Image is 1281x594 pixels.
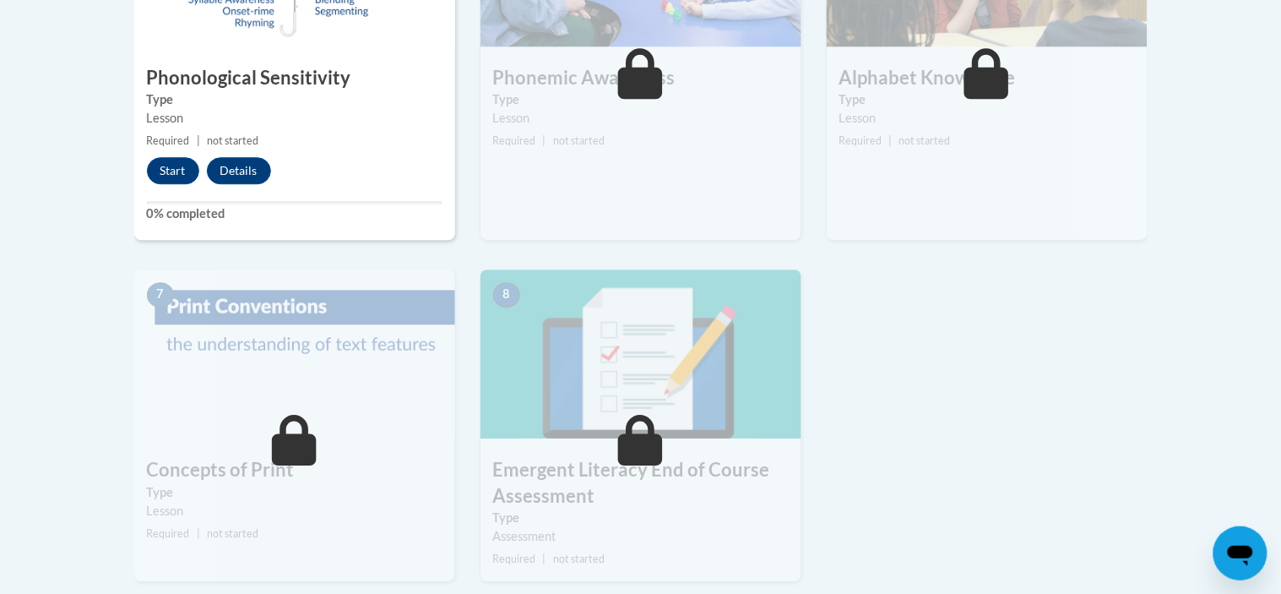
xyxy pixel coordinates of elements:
div: Assessment [493,527,789,546]
img: Course Image [134,270,455,439]
span: | [889,134,893,147]
span: not started [553,134,605,147]
span: not started [553,553,605,565]
h3: Concepts of Print [134,457,455,483]
iframe: Button to launch messaging window [1213,526,1267,580]
span: | [197,527,200,540]
span: | [197,134,200,147]
div: Lesson [147,109,442,128]
button: Details [207,157,271,184]
span: Required [493,553,536,565]
span: Required [147,134,190,147]
button: Start [147,157,199,184]
label: Type [493,90,789,109]
span: not started [899,134,951,147]
span: Required [839,134,882,147]
div: Lesson [147,502,442,520]
div: Lesson [493,109,789,128]
span: 7 [147,282,174,308]
span: Required [147,527,190,540]
label: Type [493,509,789,527]
span: | [543,553,546,565]
label: 0% completed [147,204,442,223]
h3: Phonological Sensitivity [134,65,455,91]
span: not started [207,527,258,540]
span: Required [493,134,536,147]
div: Lesson [839,109,1135,128]
label: Type [839,90,1135,109]
h3: Emergent Literacy End of Course Assessment [480,457,801,510]
label: Type [147,483,442,502]
label: Type [147,90,442,109]
h3: Alphabet Knowledge [827,65,1148,91]
span: not started [207,134,258,147]
img: Course Image [480,270,801,439]
span: | [543,134,546,147]
h3: Phonemic Awareness [480,65,801,91]
span: 8 [493,282,520,308]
